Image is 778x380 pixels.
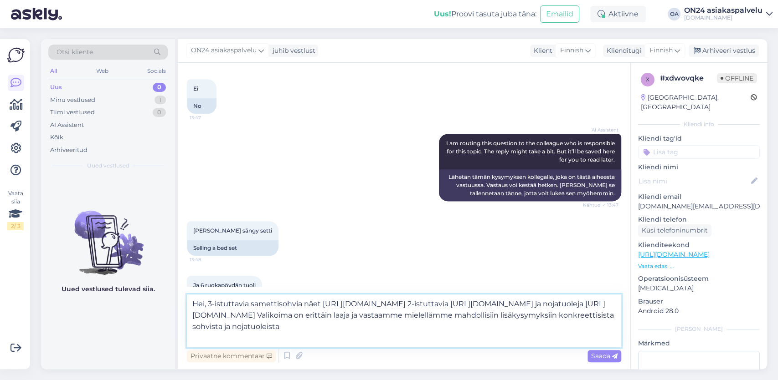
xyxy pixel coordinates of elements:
[638,284,760,293] p: [MEDICAL_DATA]
[87,162,129,170] span: Uued vestlused
[50,133,63,142] div: Kõik
[50,121,84,130] div: AI Assistent
[48,65,59,77] div: All
[638,306,760,316] p: Android 28.0
[684,7,773,21] a: ON24 asiakaspalvelu[DOMAIN_NAME]
[191,46,257,56] span: ON24 asiakaspalvelu
[193,85,198,92] span: Ei
[190,256,224,263] span: 13:48
[153,83,166,92] div: 0
[638,120,760,128] div: Kliendi info
[41,194,175,276] img: No chats
[540,5,579,23] button: Emailid
[7,222,24,230] div: 2 / 3
[639,176,749,186] input: Lisa nimi
[591,352,618,360] span: Saada
[7,189,24,230] div: Vaata siia
[603,46,642,56] div: Klienditugi
[62,284,155,294] p: Uued vestlused tulevad siia.
[646,76,649,83] span: x
[190,114,224,121] span: 13:47
[50,146,88,155] div: Arhiveeritud
[269,46,315,56] div: juhib vestlust
[638,215,760,224] p: Kliendi telefon
[50,83,62,92] div: Uus
[638,145,760,159] input: Lisa tag
[684,14,763,21] div: [DOMAIN_NAME]
[560,46,583,56] span: Finnish
[584,127,618,133] span: AI Assistent
[50,96,95,105] div: Minu vestlused
[94,65,110,77] div: Web
[583,202,618,208] span: Nähtud ✓ 13:47
[684,7,763,14] div: ON24 asiakaspalvelu
[439,169,621,201] div: Lähetän tämän kysymyksen kollegalle, joka on tästä aiheesta vastuussa. Vastaus voi kestää hetken....
[153,108,166,117] div: 0
[638,325,760,333] div: [PERSON_NAME]
[638,192,760,202] p: Kliendi email
[590,6,646,22] div: Aktiivne
[57,47,93,57] span: Otsi kliente
[638,250,710,258] a: [URL][DOMAIN_NAME]
[434,10,451,18] b: Uus!
[145,65,168,77] div: Socials
[638,162,760,172] p: Kliendi nimi
[187,294,621,347] textarea: Hei, 3-istuttavia samettisohvia näet [URL][DOMAIN_NAME] 2-istuttavia [URL][DOMAIN_NAME] ja nojatu...
[155,96,166,105] div: 1
[50,108,95,117] div: Tiimi vestlused
[717,73,757,83] span: Offline
[638,134,760,143] p: Kliendi tag'id
[689,45,759,57] div: Arhiveeri vestlus
[638,297,760,306] p: Brauser
[668,8,680,20] div: OA
[446,140,616,163] span: I am routing this question to the colleague who is responsible for this topic. The reply might ta...
[638,262,760,270] p: Vaata edasi ...
[187,350,276,362] div: Privaatne kommentaar
[187,240,278,256] div: Selling a bed set
[434,9,536,20] div: Proovi tasuta juba täna:
[187,98,216,114] div: No
[7,46,25,64] img: Askly Logo
[649,46,673,56] span: Finnish
[530,46,552,56] div: Klient
[660,73,717,84] div: # xdwovqke
[193,227,272,234] span: [PERSON_NAME] sängy setti
[638,224,711,237] div: Küsi telefoninumbrit
[641,93,751,112] div: [GEOGRAPHIC_DATA], [GEOGRAPHIC_DATA]
[638,339,760,348] p: Märkmed
[638,274,760,284] p: Operatsioonisüsteem
[638,240,760,250] p: Klienditeekond
[193,282,256,289] span: Ja 6 ruokapöydän tuoli
[638,202,760,211] p: [DOMAIN_NAME][EMAIL_ADDRESS][DOMAIN_NAME]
